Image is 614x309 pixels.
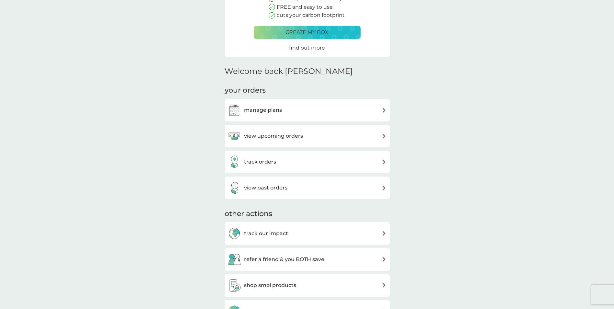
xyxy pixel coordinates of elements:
img: arrow right [382,186,386,190]
img: arrow right [382,108,386,113]
h3: other actions [225,209,272,219]
h3: your orders [225,86,266,96]
h3: view past orders [244,184,287,192]
p: create my box [285,28,329,37]
p: cuts your carbon footprint [277,11,345,19]
h2: Welcome back [PERSON_NAME] [225,67,353,76]
img: arrow right [382,160,386,165]
img: arrow right [382,231,386,236]
h3: shop smol products [244,281,296,290]
h3: refer a friend & you BOTH save [244,255,324,264]
img: arrow right [382,283,386,288]
img: arrow right [382,257,386,262]
a: find out more [289,44,325,52]
h3: track our impact [244,229,288,238]
img: arrow right [382,134,386,139]
span: find out more [289,45,325,51]
h3: manage plans [244,106,282,114]
h3: view upcoming orders [244,132,303,140]
p: FREE and easy to use [277,3,333,11]
button: create my box [254,26,361,39]
h3: track orders [244,158,276,166]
